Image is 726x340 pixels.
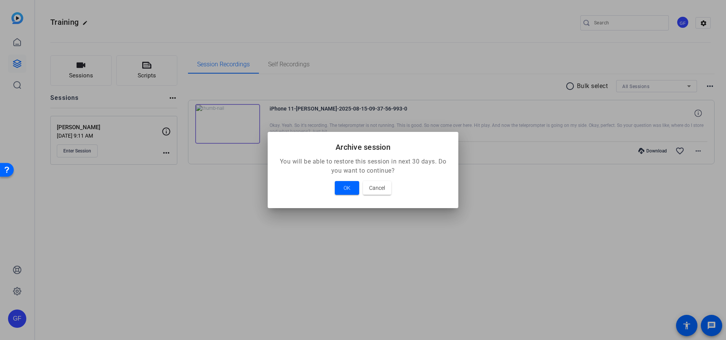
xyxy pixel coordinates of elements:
[335,181,359,195] button: OK
[277,157,449,175] p: You will be able to restore this session in next 30 days. Do you want to continue?
[277,141,449,153] h2: Archive session
[369,183,385,192] span: Cancel
[363,181,391,195] button: Cancel
[344,183,350,192] span: OK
